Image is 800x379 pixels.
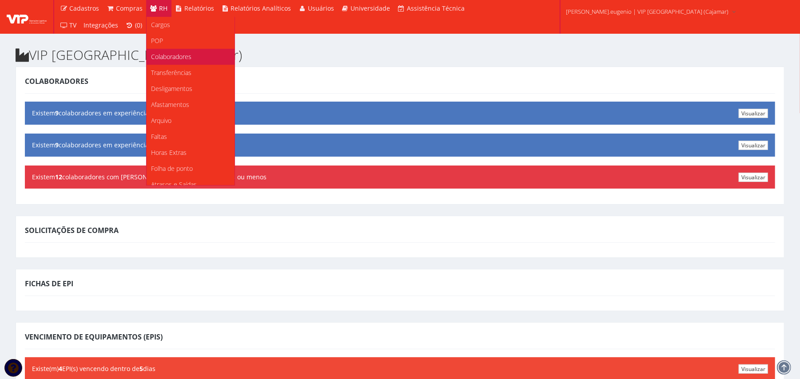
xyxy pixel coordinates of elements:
[147,145,235,161] a: Horas Extras
[151,132,167,141] span: Faltas
[231,4,291,12] span: Relatórios Analíticos
[80,17,122,34] a: Integrações
[351,4,390,12] span: Universidade
[25,134,775,157] div: Existem colaboradores em experiência entre
[151,148,187,157] span: Horas Extras
[25,279,73,288] span: Fichas de EPI
[151,84,192,93] span: Desligamentos
[147,97,235,113] a: Afastamentos
[151,164,193,173] span: Folha de ponto
[739,173,768,182] a: Visualizar
[566,7,728,16] span: [PERSON_NAME].eugenio | VIP [GEOGRAPHIC_DATA] (Cajamar)
[25,166,775,189] div: Existem colaboradores com [PERSON_NAME] vencendo em 30 dias ou menos
[739,364,768,374] a: Visualizar
[59,364,62,373] b: 4
[147,65,235,81] a: Transferências
[151,52,191,61] span: Colaboradores
[25,225,119,235] span: Solicitações de Compra
[56,17,80,34] a: TV
[16,47,784,62] h2: VIP [GEOGRAPHIC_DATA] (Cajamar)
[55,109,59,117] b: 9
[159,4,168,12] span: RH
[122,17,146,34] a: (0)
[147,177,235,201] a: Atrasos e Saídas Antecipadas
[739,141,768,150] a: Visualizar
[25,332,163,342] span: Vencimento de Equipamentos (EPIs)
[135,21,142,29] span: (0)
[407,4,465,12] span: Assistência Técnica
[147,49,235,65] a: Colaboradores
[84,21,119,29] span: Integrações
[147,113,235,129] a: Arquivo
[151,36,163,45] span: POP
[151,20,170,29] span: Cargos
[147,129,235,145] a: Faltas
[308,4,334,12] span: Usuários
[55,141,59,149] b: 9
[151,68,191,77] span: Transferências
[739,109,768,118] a: Visualizar
[55,173,62,181] b: 12
[139,364,143,373] b: 5
[151,116,171,125] span: Arquivo
[151,180,197,197] span: Atrasos e Saídas Antecipadas
[25,102,775,125] div: Existem colaboradores em experiência dentro de
[147,161,235,177] a: Folha de ponto
[116,4,143,12] span: Compras
[147,33,235,49] a: POP
[7,10,47,24] img: logo
[70,21,77,29] span: TV
[147,81,235,97] a: Desligamentos
[25,76,88,86] span: Colaboradores
[184,4,214,12] span: Relatórios
[147,17,235,33] a: Cargos
[70,4,100,12] span: Cadastros
[151,100,189,109] span: Afastamentos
